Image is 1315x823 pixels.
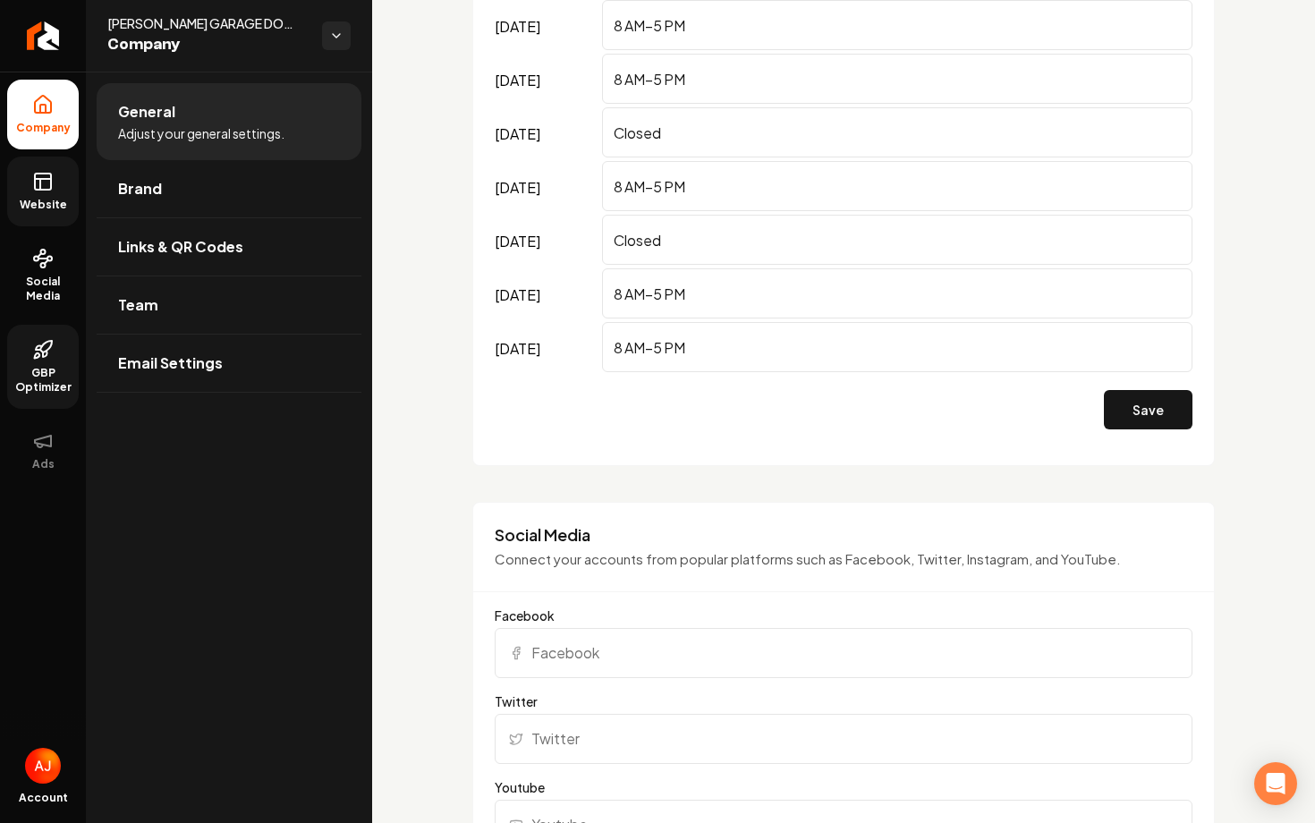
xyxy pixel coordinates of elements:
[97,218,361,276] a: Links & QR Codes
[602,268,1192,318] input: Enter hours
[495,54,595,107] label: [DATE]
[97,160,361,217] a: Brand
[7,233,79,318] a: Social Media
[602,215,1192,265] input: Enter hours
[495,322,595,376] label: [DATE]
[118,294,158,316] span: Team
[118,352,223,374] span: Email Settings
[495,161,595,215] label: [DATE]
[25,748,61,784] img: Austin Jellison
[118,178,162,199] span: Brand
[495,714,1192,764] input: Twitter
[7,325,79,409] a: GBP Optimizer
[495,107,595,161] label: [DATE]
[9,121,78,135] span: Company
[602,54,1192,104] input: Enter hours
[19,791,68,805] span: Account
[97,276,361,334] a: Team
[118,124,284,142] span: Adjust your general settings.
[495,692,1192,710] label: Twitter
[7,416,79,486] button: Ads
[107,14,308,32] span: [PERSON_NAME] GARAGE DOOR
[602,322,1192,372] input: Enter hours
[1254,762,1297,805] div: Open Intercom Messenger
[495,778,1192,796] label: Youtube
[495,607,1192,624] label: Facebook
[107,32,308,57] span: Company
[13,198,74,212] span: Website
[495,549,1192,570] p: Connect your accounts from popular platforms such as Facebook, Twitter, Instagram, and YouTube.
[495,628,1192,678] input: Facebook
[118,101,175,123] span: General
[25,748,61,784] button: Open user button
[7,366,79,395] span: GBP Optimizer
[7,157,79,226] a: Website
[1104,390,1192,429] button: Save
[602,107,1192,157] input: Enter hours
[602,161,1192,211] input: Enter hours
[495,524,1192,546] h3: Social Media
[495,268,595,322] label: [DATE]
[25,457,62,471] span: Ads
[27,21,60,50] img: Rebolt Logo
[118,236,243,258] span: Links & QR Codes
[7,275,79,303] span: Social Media
[495,215,595,268] label: [DATE]
[97,335,361,392] a: Email Settings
